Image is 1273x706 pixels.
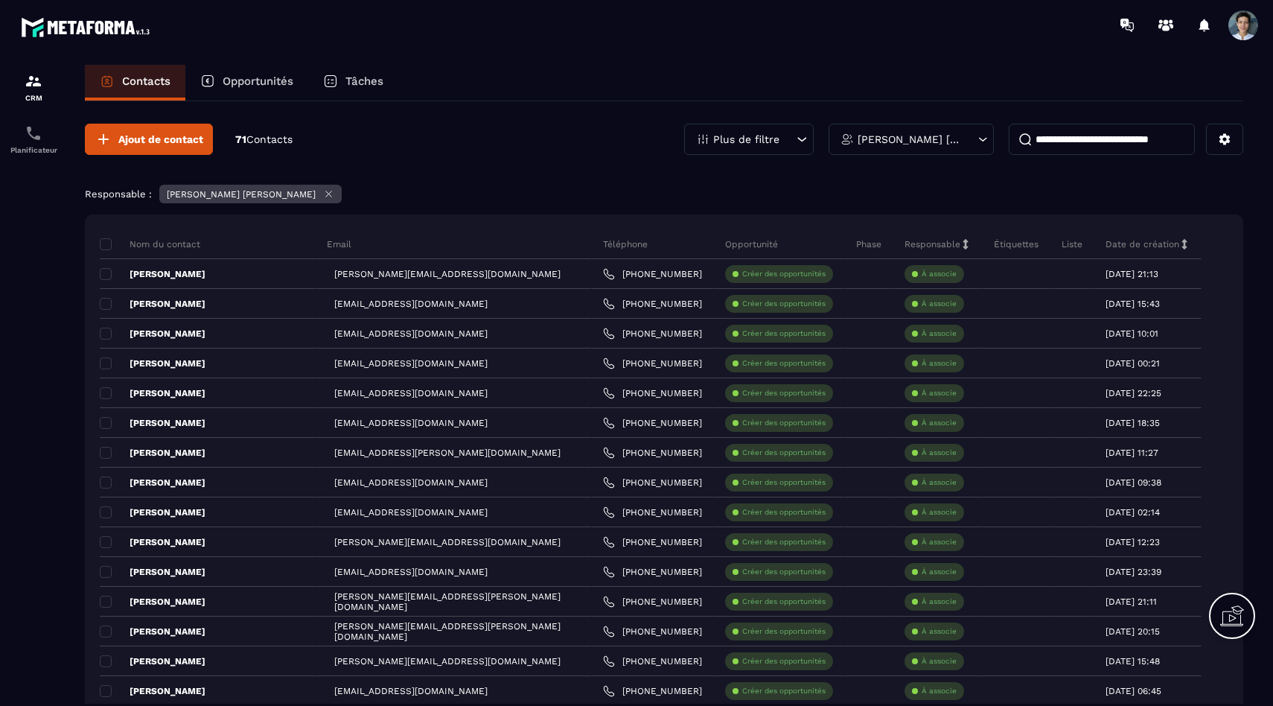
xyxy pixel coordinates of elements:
p: [DATE] 15:43 [1105,299,1160,309]
a: [PHONE_NUMBER] [603,596,702,608]
p: Créer des opportunités [742,388,826,398]
p: Tâches [345,74,383,88]
p: À associe [922,507,957,518]
a: Contacts [85,65,185,101]
p: [DATE] 00:21 [1105,358,1160,369]
p: Email [327,238,351,250]
p: Créer des opportunités [742,448,826,458]
p: À associe [922,567,957,577]
a: [PHONE_NUMBER] [603,626,702,637]
p: À associe [922,448,957,458]
p: À associe [922,477,957,488]
img: scheduler [25,124,42,142]
p: [PERSON_NAME] [PERSON_NAME] [167,189,316,200]
p: À associe [922,269,957,279]
p: Créer des opportunités [742,597,826,607]
a: [PHONE_NUMBER] [603,417,702,429]
p: À associe [922,656,957,667]
p: [PERSON_NAME] [100,536,205,548]
p: Créer des opportunités [742,269,826,279]
a: [PHONE_NUMBER] [603,387,702,399]
p: Créer des opportunités [742,299,826,309]
p: Opportunité [725,238,778,250]
p: [PERSON_NAME] [100,298,205,310]
p: À associe [922,388,957,398]
p: [PERSON_NAME] [100,477,205,489]
p: Date de création [1105,238,1179,250]
p: Créer des opportunités [742,328,826,339]
p: [DATE] 12:23 [1105,537,1160,547]
p: À associe [922,686,957,696]
a: [PHONE_NUMBER] [603,477,702,489]
a: [PHONE_NUMBER] [603,328,702,340]
a: Opportunités [185,65,308,101]
a: [PHONE_NUMBER] [603,268,702,280]
p: Contacts [122,74,170,88]
p: [PERSON_NAME] [100,626,205,637]
p: Nom du contact [100,238,200,250]
p: [DATE] 06:45 [1105,686,1161,696]
img: logo [21,13,155,41]
p: À associe [922,626,957,637]
a: [PHONE_NUMBER] [603,655,702,667]
p: Créer des opportunités [742,537,826,547]
p: [DATE] 10:01 [1105,328,1158,339]
a: formationformationCRM [4,61,63,113]
p: 71 [235,133,293,147]
p: Créer des opportunités [742,418,826,428]
p: [PERSON_NAME] [100,655,205,667]
p: Planificateur [4,146,63,154]
p: [PERSON_NAME] [100,685,205,697]
p: [PERSON_NAME] [100,506,205,518]
p: [DATE] 23:39 [1105,567,1161,577]
p: [DATE] 21:13 [1105,269,1158,279]
p: Créer des opportunités [742,656,826,667]
p: À associe [922,358,957,369]
p: [DATE] 20:15 [1105,626,1160,637]
p: [DATE] 15:48 [1105,656,1160,667]
a: [PHONE_NUMBER] [603,357,702,369]
p: Étiquettes [994,238,1038,250]
p: À associe [922,597,957,607]
p: Créer des opportunités [742,626,826,637]
p: CRM [4,94,63,102]
p: Créer des opportunités [742,358,826,369]
a: [PHONE_NUMBER] [603,298,702,310]
p: [DATE] 11:27 [1105,448,1158,458]
p: Créer des opportunités [742,507,826,518]
p: Responsable [904,238,960,250]
p: Créer des opportunités [742,686,826,696]
p: [PERSON_NAME] [100,387,205,399]
img: formation [25,72,42,90]
p: Phase [856,238,881,250]
p: [DATE] 02:14 [1105,507,1160,518]
p: Opportunités [223,74,293,88]
p: Téléphone [603,238,648,250]
p: [PERSON_NAME] [100,566,205,578]
p: [PERSON_NAME] [100,447,205,459]
a: Tâches [308,65,398,101]
a: [PHONE_NUMBER] [603,536,702,548]
p: À associe [922,418,957,428]
p: [PERSON_NAME] [100,596,205,608]
p: À associe [922,328,957,339]
p: [PERSON_NAME] [100,268,205,280]
button: Ajout de contact [85,124,213,155]
a: [PHONE_NUMBER] [603,685,702,697]
a: schedulerschedulerPlanificateur [4,113,63,165]
p: Créer des opportunités [742,477,826,488]
p: [DATE] 18:35 [1105,418,1160,428]
p: Créer des opportunités [742,567,826,577]
a: [PHONE_NUMBER] [603,566,702,578]
p: Plus de filtre [713,134,779,144]
p: À associe [922,537,957,547]
a: [PHONE_NUMBER] [603,447,702,459]
p: [DATE] 21:11 [1105,597,1157,607]
span: Contacts [246,133,293,145]
p: Liste [1062,238,1082,250]
p: Responsable : [85,188,152,200]
p: [DATE] 22:25 [1105,388,1161,398]
p: [PERSON_NAME] [100,417,205,429]
p: [PERSON_NAME] [PERSON_NAME] [858,134,961,144]
p: [DATE] 09:38 [1105,477,1161,488]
